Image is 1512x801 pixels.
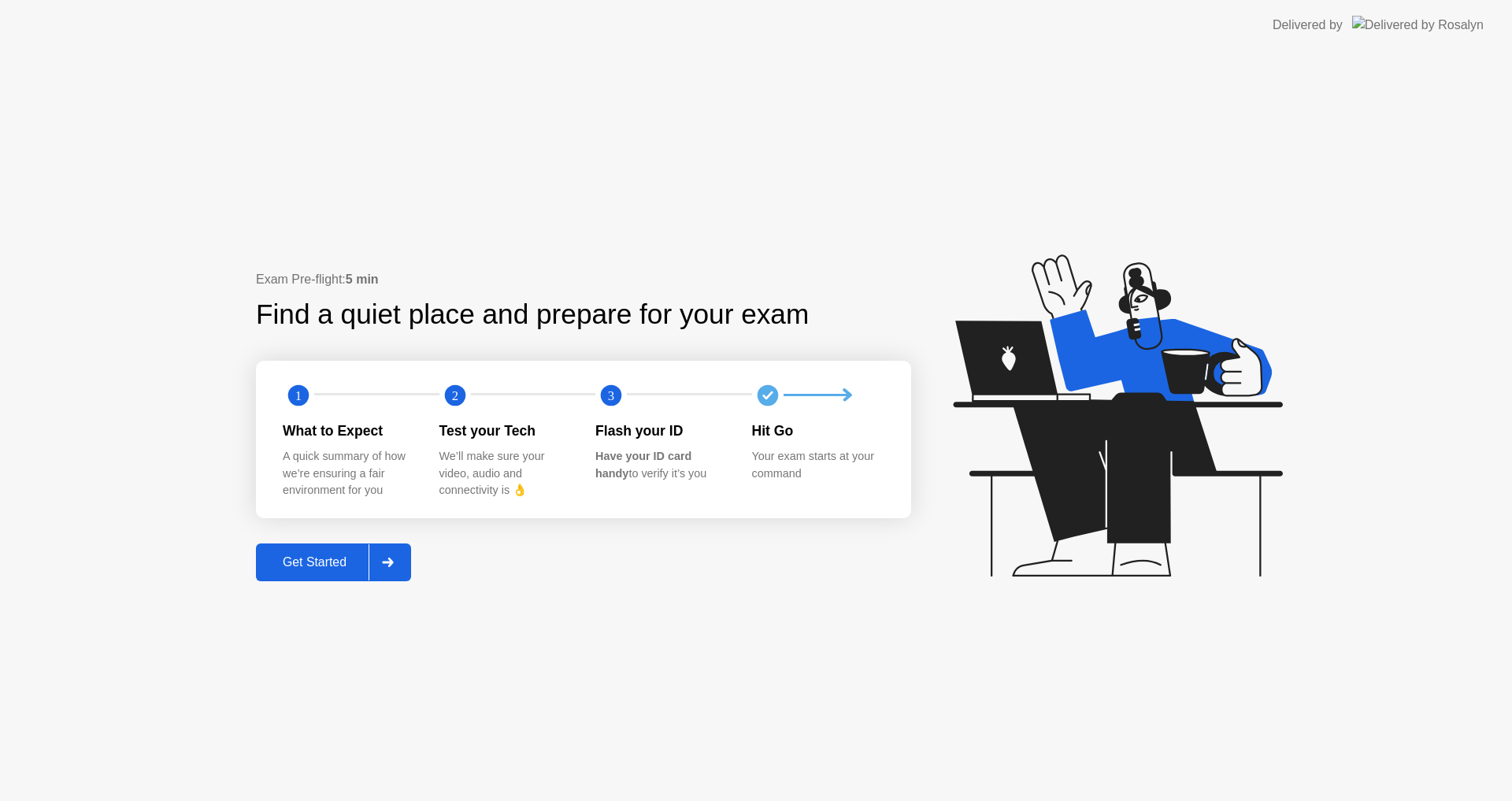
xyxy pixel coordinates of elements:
div: Hit Go [752,421,884,441]
div: Delivered by [1273,16,1343,35]
text: 1 [295,388,302,402]
div: What to Expect [283,421,414,441]
div: A quick summary of how we’re ensuring a fair environment for you [283,448,414,499]
div: Get Started [261,555,369,569]
div: Exam Pre-flight: [256,270,911,289]
div: Your exam starts at your command [752,448,884,482]
div: Flash your ID [595,421,727,441]
img: Delivered by Rosalyn [1352,16,1484,34]
div: Find a quiet place and prepare for your exam [256,294,811,336]
b: 5 min [346,273,379,286]
div: We’ll make sure your video, audio and connectivity is 👌 [439,448,571,499]
text: 3 [608,388,614,402]
b: Have your ID card handy [595,450,691,480]
div: to verify it’s you [595,448,727,482]
text: 2 [451,388,458,402]
button: Get Started [256,543,411,581]
div: Test your Tech [439,421,571,441]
